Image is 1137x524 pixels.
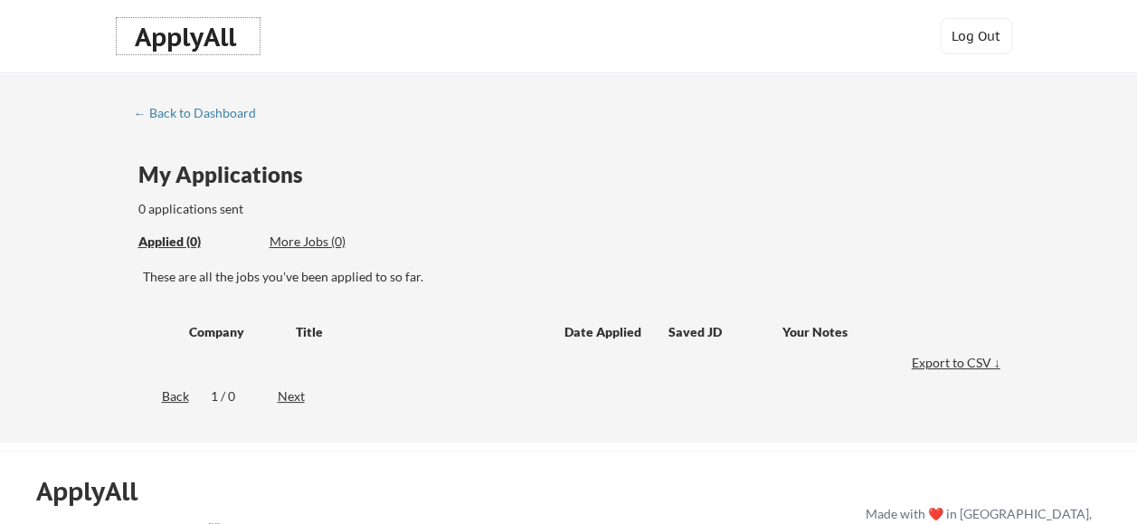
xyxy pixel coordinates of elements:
div: ApplyAll [36,476,158,507]
button: Log Out [940,18,1012,54]
div: These are all the jobs you've been applied to so far. [143,268,1005,286]
div: Saved JD [668,315,782,348]
div: Export to CSV ↓ [912,354,1005,372]
div: Date Applied [564,323,644,341]
div: ← Back to Dashboard [134,107,270,119]
div: Next [278,387,326,405]
div: Applied (0) [138,233,256,251]
div: Your Notes [782,323,989,341]
a: ← Back to Dashboard [134,106,270,124]
div: More Jobs (0) [270,233,403,251]
div: 1 / 0 [211,387,256,405]
div: Title [296,323,547,341]
div: Company [189,323,280,341]
div: My Applications [138,164,317,186]
div: 0 applications sent [138,200,488,218]
div: ApplyAll [135,22,242,52]
div: These are job applications we think you'd be a good fit for, but couldn't apply you to automatica... [270,233,403,252]
div: These are all the jobs you've been applied to so far. [138,233,256,252]
div: Back [134,387,189,405]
